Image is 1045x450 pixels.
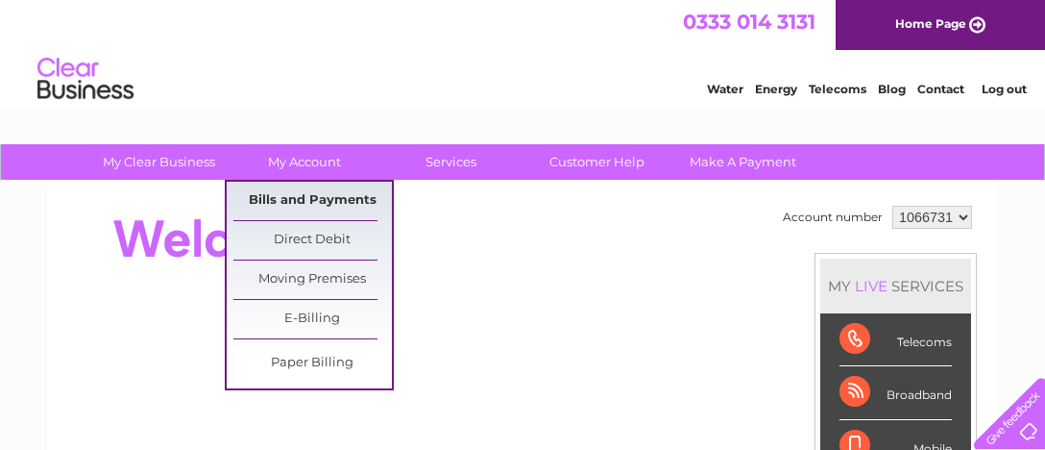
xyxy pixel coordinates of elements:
a: Telecoms [809,82,866,96]
a: Contact [917,82,964,96]
a: Paper Billing [233,344,392,383]
a: Make A Payment [664,144,822,180]
a: Blog [878,82,906,96]
a: E-Billing [233,300,392,338]
div: Telecoms [839,313,952,366]
a: Customer Help [518,144,676,180]
a: 0333 014 3131 [683,10,815,34]
a: Water [707,82,743,96]
img: logo.png [36,50,134,109]
div: MY SERVICES [820,259,971,313]
div: Broadband [839,366,952,419]
a: Services [372,144,530,180]
a: Log out [982,82,1027,96]
div: LIVE [851,277,891,295]
a: Energy [755,82,797,96]
a: Moving Premises [233,261,392,299]
a: Bills and Payments [233,182,392,220]
td: Account number [778,201,887,234]
a: My Account [226,144,384,180]
div: Clear Business is a trading name of Verastar Limited (registered in [GEOGRAPHIC_DATA] No. 3667643... [70,11,978,93]
a: Direct Debit [233,221,392,260]
a: My Clear Business [80,144,238,180]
